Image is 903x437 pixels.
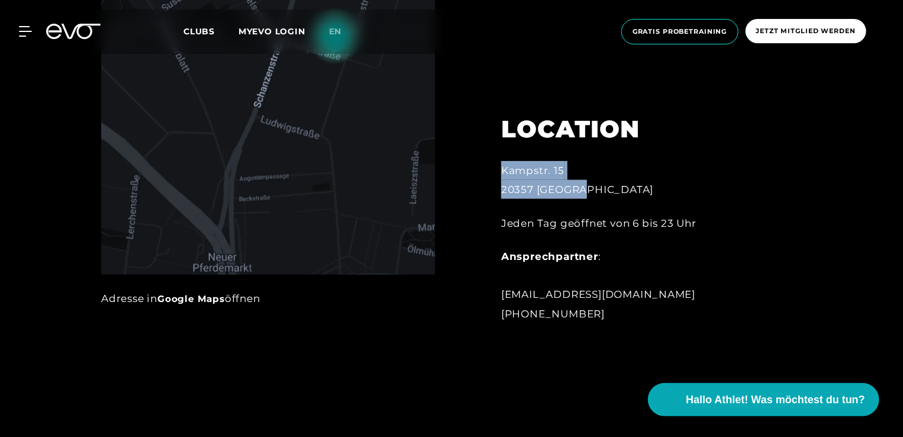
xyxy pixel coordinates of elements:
a: Clubs [183,25,238,37]
a: Jetzt Mitglied werden [742,19,870,44]
div: Adresse in öffnen [101,289,435,308]
a: MYEVO LOGIN [238,26,305,37]
span: Gratis Probetraining [633,27,727,37]
div: Kampstr. 15 20357 [GEOGRAPHIC_DATA] [501,161,762,200]
div: : [EMAIL_ADDRESS][DOMAIN_NAME] [PHONE_NUMBER] [501,247,762,323]
h2: LOCATION [501,115,762,143]
span: Hallo Athlet! Was möchtest du tun? [686,392,865,408]
button: Hallo Athlet! Was möchtest du tun? [648,383,879,416]
span: en [329,26,342,37]
a: Gratis Probetraining [618,19,742,44]
span: Jetzt Mitglied werden [756,26,856,36]
strong: Ansprechpartner [501,250,598,262]
a: Google Maps [157,293,225,304]
span: Clubs [183,26,215,37]
div: Jeden Tag geöffnet von 6 bis 23 Uhr [501,214,762,233]
a: en [329,25,356,38]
